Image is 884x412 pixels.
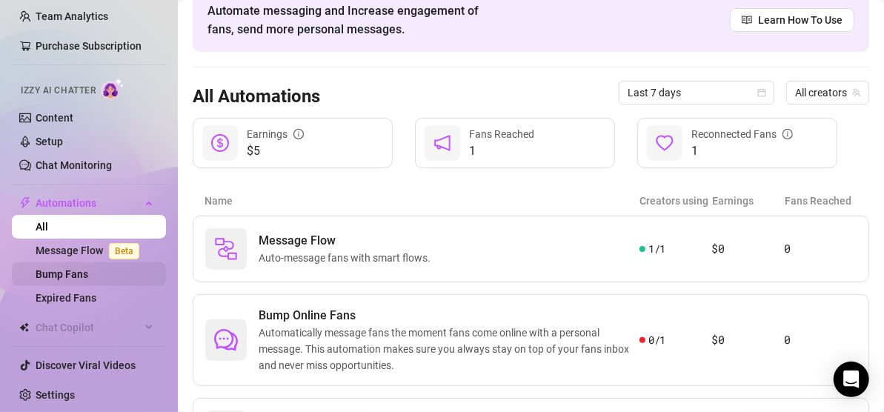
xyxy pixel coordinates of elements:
span: Bump Online Fans [259,307,639,325]
span: thunderbolt [19,197,31,209]
article: Earnings [712,193,785,209]
img: AI Chatter [102,78,124,99]
span: notification [433,134,451,152]
span: Automations [36,191,141,215]
div: Open Intercom Messenger [834,362,869,397]
span: Auto-message fans with smart flows. [259,250,436,266]
span: info-circle [293,129,304,139]
span: dollar [211,134,229,152]
span: 1 [469,142,534,160]
a: Chat Monitoring [36,159,112,171]
div: Earnings [247,126,304,142]
span: calendar [757,88,766,97]
span: info-circle [782,129,793,139]
span: All creators [795,82,860,104]
article: 0 [784,240,857,258]
span: 0 / 1 [648,332,665,348]
a: Setup [36,136,63,147]
span: Beta [109,243,139,259]
article: Name [205,193,639,209]
a: Bump Fans [36,268,88,280]
a: Purchase Subscription [36,40,142,52]
a: Settings [36,389,75,401]
span: Last 7 days [628,82,765,104]
span: Automate messaging and Increase engagement of fans, send more personal messages. [207,1,493,39]
h3: All Automations [193,85,320,109]
article: Fans Reached [785,193,857,209]
article: $0 [712,331,785,349]
article: 0 [784,331,857,349]
a: Expired Fans [36,292,96,304]
span: 1 [691,142,793,160]
article: Creators using [639,193,712,209]
img: svg%3e [214,237,238,261]
span: Automatically message fans the moment fans come online with a personal message. This automation m... [259,325,639,373]
a: Team Analytics [36,10,108,22]
span: team [852,88,861,97]
a: Content [36,112,73,124]
span: heart [656,134,674,152]
a: Message FlowBeta [36,245,145,256]
article: $0 [712,240,785,258]
span: Learn How To Use [758,12,843,28]
span: comment [214,328,238,352]
span: $5 [247,142,304,160]
div: Reconnected Fans [691,126,793,142]
img: Chat Copilot [19,322,29,333]
span: Izzy AI Chatter [21,84,96,98]
span: Fans Reached [469,128,534,140]
span: 1 / 1 [648,241,665,257]
a: Discover Viral Videos [36,359,136,371]
span: Chat Copilot [36,316,141,339]
a: All [36,221,48,233]
a: Learn How To Use [730,8,854,32]
span: read [742,15,752,25]
span: Message Flow [259,232,436,250]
